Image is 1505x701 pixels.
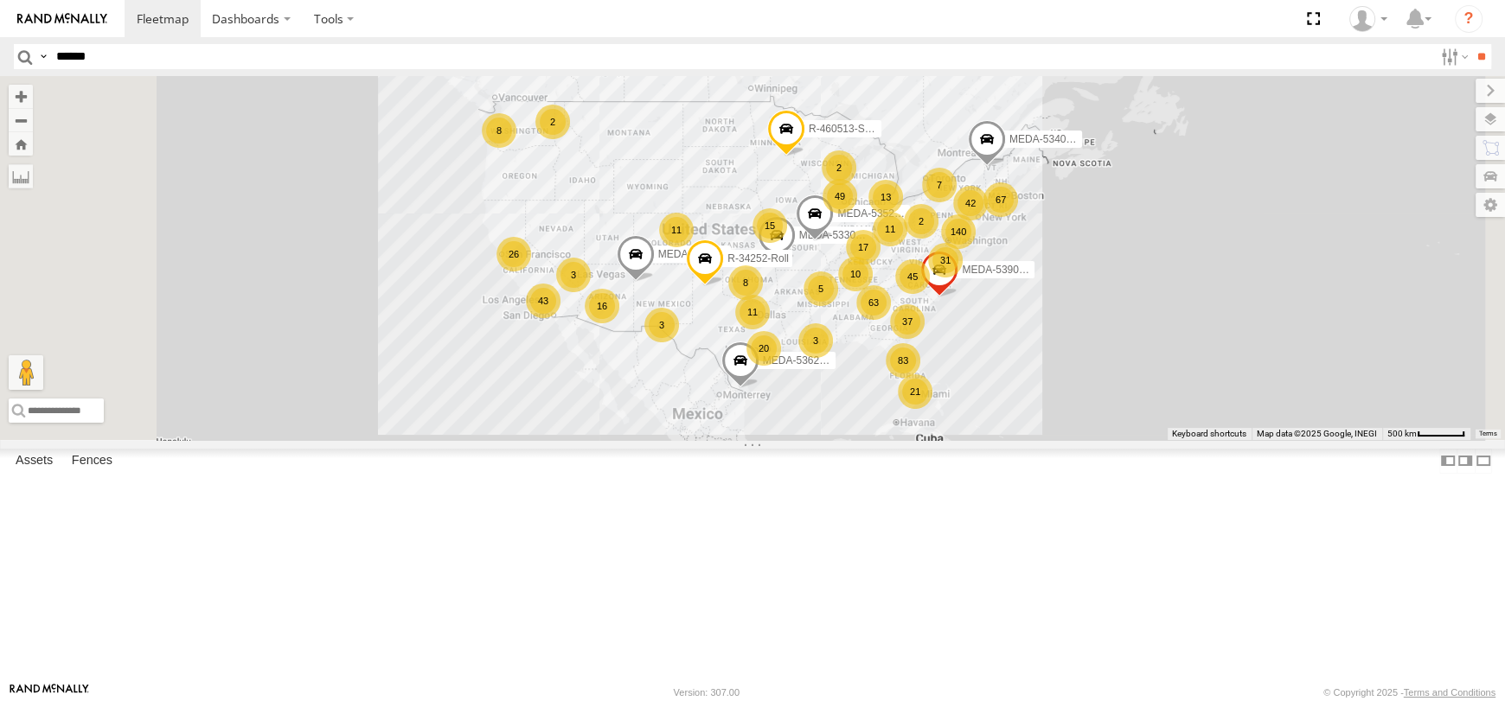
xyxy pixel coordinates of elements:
[1479,430,1497,437] a: Terms (opens in new tab)
[809,124,886,136] span: R-460513-Swing
[886,343,920,378] div: 83
[868,180,903,214] div: 13
[895,259,930,294] div: 45
[1455,5,1483,33] i: ?
[837,208,926,220] span: MEDA-535204-Roll
[904,204,938,239] div: 2
[674,687,740,698] div: Version: 307.00
[752,208,787,243] div: 15
[526,284,560,318] div: 43
[838,257,873,291] div: 10
[941,214,976,249] div: 140
[17,13,107,25] img: rand-logo.svg
[496,237,531,271] div: 26
[823,179,857,213] div: 49
[9,85,33,108] button: Zoom in
[822,150,856,185] div: 2
[1343,6,1393,32] div: Marcos Avelar
[735,295,770,329] div: 11
[9,355,43,390] button: Drag Pegman onto the map to open Street View
[856,285,891,320] div: 63
[1009,134,1098,146] span: MEDA-534010-Roll
[804,271,838,306] div: 5
[659,213,694,247] div: 11
[962,264,1051,277] span: MEDA-539001-Roll
[1434,44,1471,69] label: Search Filter Options
[1387,429,1417,438] span: 500 km
[873,212,907,246] div: 11
[63,449,121,474] label: Fences
[763,355,852,367] span: MEDA-536205-Roll
[1476,193,1505,217] label: Map Settings
[928,243,963,277] div: 31
[1439,449,1457,474] label: Dock Summary Table to the Left
[658,249,747,261] span: MEDA-535214-Roll
[1457,449,1474,474] label: Dock Summary Table to the Right
[890,304,925,339] div: 37
[799,229,888,241] span: MEDA-533004-Roll
[1404,687,1495,698] a: Terms and Conditions
[1172,428,1246,440] button: Keyboard shortcuts
[7,449,61,474] label: Assets
[482,113,516,148] div: 8
[1382,428,1470,440] button: Map Scale: 500 km per 52 pixels
[9,132,33,156] button: Zoom Home
[1257,429,1377,438] span: Map data ©2025 Google, INEGI
[556,258,591,292] div: 3
[585,289,619,323] div: 16
[535,105,570,139] div: 2
[36,44,50,69] label: Search Query
[1475,449,1492,474] label: Hide Summary Table
[727,252,789,264] span: R-34252-Roll
[922,168,957,202] div: 7
[983,182,1018,217] div: 67
[10,684,89,701] a: Visit our Website
[798,323,833,358] div: 3
[953,186,988,220] div: 42
[898,374,932,409] div: 21
[1323,687,1495,698] div: © Copyright 2025 -
[728,265,763,300] div: 8
[9,164,33,188] label: Measure
[644,308,679,342] div: 3
[746,331,781,366] div: 20
[9,108,33,132] button: Zoom out
[846,230,881,264] div: 17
